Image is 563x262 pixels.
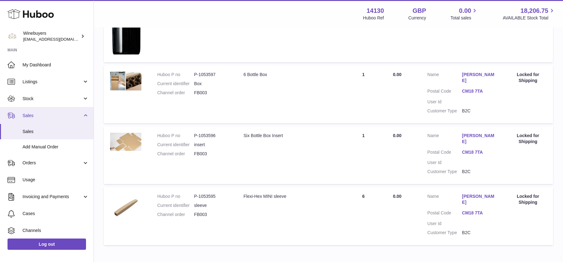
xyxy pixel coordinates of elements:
dt: Channel order [157,90,194,96]
dd: sleeve [194,203,231,208]
span: Usage [23,177,89,183]
dt: Customer Type [427,230,462,236]
dd: FB003 [194,212,231,218]
a: Log out [8,239,86,250]
dt: Huboo P no [157,133,194,139]
dd: P-1053597 [194,72,231,78]
dt: User Id [427,99,462,105]
dd: P-1053596 [194,133,231,139]
span: My Dashboard [23,62,89,68]
span: Channels [23,228,89,234]
div: Winebuyers [23,30,79,42]
a: [PERSON_NAME] [462,133,497,145]
dt: Current identifier [157,81,194,87]
a: CM18 7TA [462,88,497,94]
img: 1753890547.png [110,193,141,220]
dd: insert [194,142,231,148]
img: 1753890729.png [110,133,141,151]
span: Invoicing and Payments [23,194,82,200]
dd: B2C [462,169,497,175]
td: 1 [340,126,387,184]
td: 6 [340,187,387,245]
dt: Name [427,72,462,85]
span: Sales [23,129,89,135]
span: Add Manual Order [23,144,89,150]
a: 0.00 Total sales [450,7,478,21]
dt: Customer Type [427,108,462,114]
dd: B2C [462,108,497,114]
div: Locked for Shipping [509,133,547,145]
div: Flexi-Hex MINI sleeve [244,193,334,199]
dt: Postal Code [427,210,462,218]
dd: P-1053595 [194,193,231,199]
dt: Huboo P no [157,193,194,199]
dd: Box [194,81,231,87]
dt: User Id [427,160,462,166]
span: Cases [23,211,89,217]
dd: FB003 [194,151,231,157]
dd: FB003 [194,90,231,96]
div: Locked for Shipping [509,193,547,205]
dt: Name [427,193,462,207]
dt: Name [427,133,462,146]
span: Listings [23,79,82,85]
dt: Current identifier [157,203,194,208]
a: [PERSON_NAME] [462,193,497,205]
dt: Customer Type [427,169,462,175]
span: Total sales [450,15,478,21]
span: Sales [23,113,82,119]
div: Six Bottle Box Insert [244,133,334,139]
strong: 14130 [367,7,384,15]
div: Locked for Shipping [509,72,547,84]
dt: Huboo P no [157,72,194,78]
td: 1 [340,65,387,123]
span: [EMAIL_ADDRESS][DOMAIN_NAME] [23,37,92,42]
span: Stock [23,96,82,102]
img: ben@winebuyers.com [8,32,17,41]
dd: B2C [462,230,497,236]
a: CM18 7TA [462,149,497,155]
span: 18,206.75 [520,7,548,15]
dt: Postal Code [427,149,462,157]
dt: User Id [427,221,462,227]
span: AVAILABLE Stock Total [503,15,555,21]
dt: Postal Code [427,88,462,96]
a: [PERSON_NAME] [462,72,497,84]
dt: Channel order [157,212,194,218]
span: 0.00 [393,133,401,138]
span: 0.00 [393,72,401,77]
a: 18,206.75 AVAILABLE Stock Total [503,7,555,21]
div: 6 Bottle Box [244,72,334,78]
strong: GBP [413,7,426,15]
img: 1753890896.png [110,72,141,90]
span: 0.00 [393,194,401,199]
span: Orders [23,160,82,166]
a: CM18 7TA [462,210,497,216]
span: 0.00 [459,7,471,15]
div: Currency [408,15,426,21]
dt: Current identifier [157,142,194,148]
dt: Channel order [157,151,194,157]
div: Huboo Ref [363,15,384,21]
